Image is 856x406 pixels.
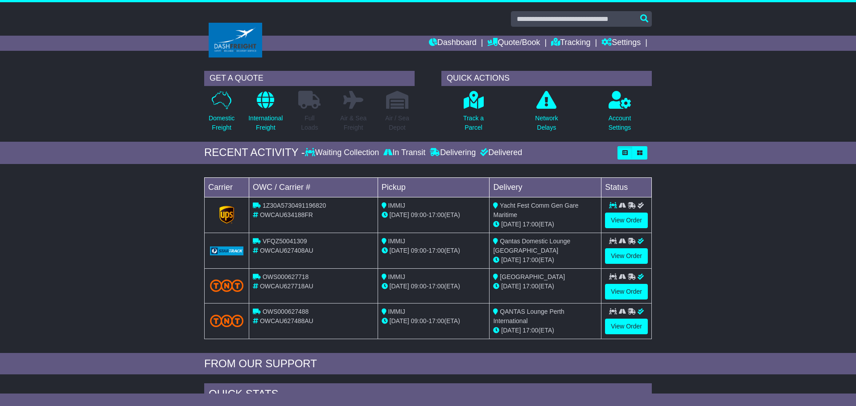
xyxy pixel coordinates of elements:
[523,327,538,334] span: 17:00
[428,283,444,290] span: 17:00
[390,211,409,218] span: [DATE]
[390,283,409,290] span: [DATE]
[487,36,540,51] a: Quote/Book
[219,206,235,224] img: GetCarrierServiceLogo
[204,357,652,370] div: FROM OUR SUPPORT
[551,36,590,51] a: Tracking
[428,148,478,158] div: Delivering
[601,36,641,51] a: Settings
[609,114,631,132] p: Account Settings
[411,317,427,324] span: 09:00
[608,90,632,137] a: AccountSettings
[390,247,409,254] span: [DATE]
[605,213,648,228] a: View Order
[411,247,427,254] span: 09:00
[501,283,521,290] span: [DATE]
[478,148,522,158] div: Delivered
[388,308,405,315] span: IMMIJ
[605,248,648,264] a: View Order
[388,202,405,209] span: IMMIJ
[263,202,326,209] span: 1Z30A5730491196820
[385,114,409,132] p: Air / Sea Depot
[605,284,648,299] a: View Order
[493,202,578,218] span: Yacht Fest Comm Gen Gare Maritime
[493,220,597,229] div: (ETA)
[388,273,405,280] span: IMMIJ
[523,256,538,263] span: 17:00
[210,246,243,255] img: GetCarrierServiceLogo
[411,211,427,218] span: 09:00
[493,238,570,254] span: Qantas Domestic Lounge [GEOGRAPHIC_DATA]
[441,71,652,86] div: QUICK ACTIONS
[500,273,565,280] span: [GEOGRAPHIC_DATA]
[209,114,235,132] p: Domestic Freight
[523,283,538,290] span: 17:00
[305,148,381,158] div: Waiting Collection
[535,90,558,137] a: NetworkDelays
[493,326,597,335] div: (ETA)
[260,317,313,324] span: OWCAU627488AU
[260,283,313,290] span: OWCAU627718AU
[428,317,444,324] span: 17:00
[428,211,444,218] span: 17:00
[381,148,428,158] div: In Transit
[210,315,243,327] img: TNT_Domestic.png
[493,282,597,291] div: (ETA)
[248,90,283,137] a: InternationalFreight
[428,247,444,254] span: 17:00
[204,71,415,86] div: GET A QUOTE
[605,319,648,334] a: View Order
[260,211,313,218] span: OWCAU634188FR
[490,177,601,197] td: Delivery
[493,308,564,324] span: QANTAS Lounge Perth International
[249,177,378,197] td: OWC / Carrier #
[501,256,521,263] span: [DATE]
[210,279,243,291] img: TNT_Domestic.png
[205,177,249,197] td: Carrier
[208,90,235,137] a: DomesticFreight
[388,238,405,245] span: IMMIJ
[601,177,652,197] td: Status
[263,273,309,280] span: OWS000627718
[204,146,305,159] div: RECENT ACTIVITY -
[382,316,486,326] div: - (ETA)
[248,114,283,132] p: International Freight
[463,90,484,137] a: Track aParcel
[501,221,521,228] span: [DATE]
[382,210,486,220] div: - (ETA)
[523,221,538,228] span: 17:00
[340,114,366,132] p: Air & Sea Freight
[378,177,490,197] td: Pickup
[493,255,597,265] div: (ETA)
[429,36,477,51] a: Dashboard
[263,308,309,315] span: OWS000627488
[390,317,409,324] span: [DATE]
[501,327,521,334] span: [DATE]
[260,247,313,254] span: OWCAU627408AU
[463,114,484,132] p: Track a Parcel
[535,114,558,132] p: Network Delays
[263,238,307,245] span: VFQZ50041309
[382,282,486,291] div: - (ETA)
[298,114,321,132] p: Full Loads
[382,246,486,255] div: - (ETA)
[411,283,427,290] span: 09:00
